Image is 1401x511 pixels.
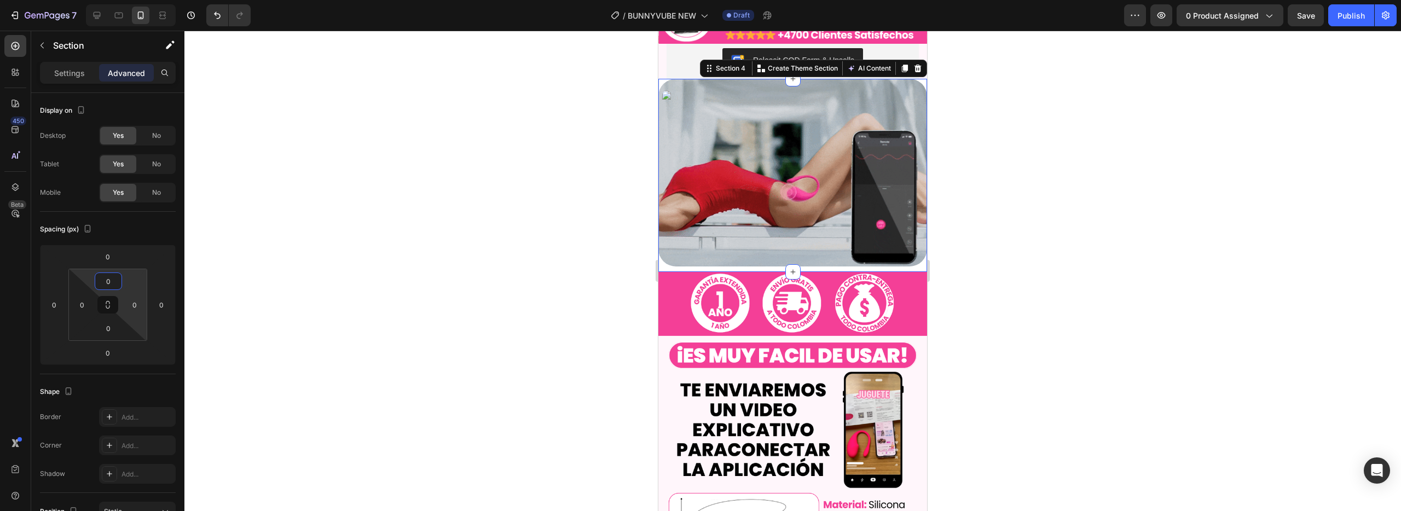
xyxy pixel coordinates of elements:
div: Shadow [40,469,65,479]
div: Corner [40,440,62,450]
p: Settings [54,67,85,79]
button: 0 product assigned [1177,4,1283,26]
button: Publish [1328,4,1374,26]
p: Advanced [108,67,145,79]
input: 0 [46,297,62,313]
div: Undo/Redo [206,4,251,26]
p: 7 [72,9,77,22]
div: Spacing (px) [40,222,94,237]
div: Publish [1338,10,1365,21]
iframe: Design area [658,31,927,511]
button: Save [1288,4,1324,26]
div: Tablet [40,159,59,169]
span: No [152,131,161,141]
span: Yes [113,159,124,169]
input: 0 [153,297,170,313]
div: Shape [40,385,75,399]
span: Draft [733,10,750,20]
span: Save [1297,11,1315,20]
div: Beta [8,200,26,209]
div: Border [40,412,61,422]
span: No [152,188,161,198]
button: 7 [4,4,82,26]
span: BUNNYVUBE NEW [628,10,696,21]
input: 0px [97,320,119,336]
p: Section [53,39,143,52]
span: No [152,159,161,169]
input: 0 [97,345,119,361]
input: 0 [97,273,119,289]
input: 0px [126,297,143,313]
span: 0 product assigned [1186,10,1259,21]
div: Desktop [40,131,66,141]
div: Add... [121,413,173,422]
div: Add... [121,469,173,479]
div: Mobile [40,188,61,198]
input: 0 [97,248,119,265]
div: Add... [121,441,173,451]
span: / [623,10,626,21]
div: 450 [10,117,26,125]
div: Open Intercom Messenger [1364,457,1390,484]
span: Yes [113,131,124,141]
div: Display on [40,103,88,118]
input: 0px [74,297,90,313]
span: Yes [113,188,124,198]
